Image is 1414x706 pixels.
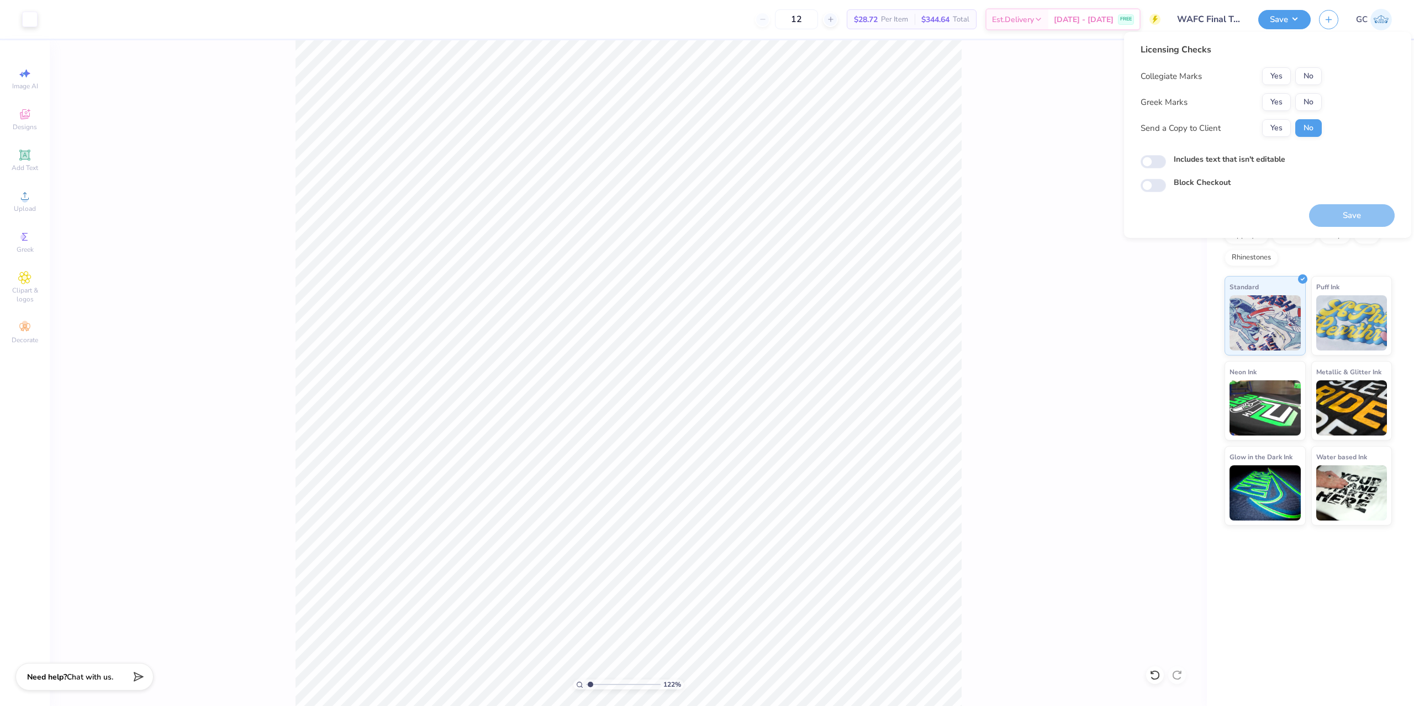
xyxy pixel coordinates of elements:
[12,163,38,172] span: Add Text
[1230,281,1259,293] span: Standard
[12,336,38,344] span: Decorate
[1225,250,1278,266] div: Rhinestones
[775,9,818,29] input: – –
[1230,295,1301,351] img: Standard
[1230,465,1301,521] img: Glow in the Dark Ink
[6,286,44,304] span: Clipart & logos
[1230,451,1292,463] span: Glow in the Dark Ink
[1356,9,1392,30] a: GC
[1230,366,1257,378] span: Neon Ink
[953,14,969,25] span: Total
[1316,451,1367,463] span: Water based Ink
[1120,15,1132,23] span: FREE
[1295,67,1322,85] button: No
[1174,177,1231,188] label: Block Checkout
[1316,295,1387,351] img: Puff Ink
[1316,281,1339,293] span: Puff Ink
[1262,67,1291,85] button: Yes
[1174,153,1285,165] label: Includes text that isn't editable
[14,204,36,213] span: Upload
[1230,380,1301,436] img: Neon Ink
[1295,119,1322,137] button: No
[1262,119,1291,137] button: Yes
[1141,96,1188,109] div: Greek Marks
[1141,43,1322,56] div: Licensing Checks
[1356,13,1368,26] span: GC
[17,245,34,254] span: Greek
[992,14,1034,25] span: Est. Delivery
[1295,93,1322,111] button: No
[1370,9,1392,30] img: Gerard Christopher Trorres
[13,123,37,131] span: Designs
[1316,366,1381,378] span: Metallic & Glitter Ink
[27,672,67,682] strong: Need help?
[854,14,878,25] span: $28.72
[1141,70,1202,83] div: Collegiate Marks
[1262,93,1291,111] button: Yes
[67,672,113,682] span: Chat with us.
[12,82,38,91] span: Image AI
[1316,465,1387,521] img: Water based Ink
[1169,8,1250,30] input: Untitled Design
[663,680,681,689] span: 122 %
[921,14,949,25] span: $344.64
[881,14,908,25] span: Per Item
[1054,14,1114,25] span: [DATE] - [DATE]
[1141,122,1221,135] div: Send a Copy to Client
[1316,380,1387,436] img: Metallic & Glitter Ink
[1258,10,1311,29] button: Save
